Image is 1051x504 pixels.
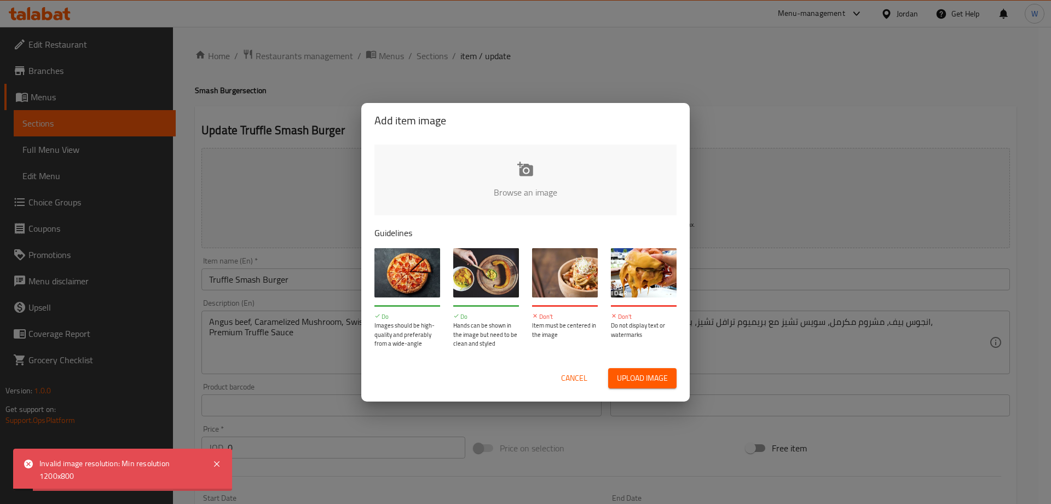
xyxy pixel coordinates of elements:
[557,368,592,388] button: Cancel
[374,112,677,129] h2: Add item image
[608,368,677,388] button: Upload image
[453,248,519,297] img: guide-img-2@3x.jpg
[611,248,677,297] img: guide-img-4@3x.jpg
[374,321,440,348] p: Images should be high-quality and preferably from a wide-angle
[532,312,598,322] p: Don't
[611,312,677,322] p: Don't
[374,312,440,322] p: Do
[453,312,519,322] p: Do
[561,371,587,385] span: Cancel
[453,321,519,348] p: Hands can be shown in the image but need to be clean and styled
[532,248,598,297] img: guide-img-3@3x.jpg
[532,321,598,339] p: Item must be centered in the image
[374,226,677,239] p: Guidelines
[611,321,677,339] p: Do not display text or watermarks
[617,371,668,385] span: Upload image
[39,457,201,482] div: Invalid image resolution: Min resolution 1200x800
[374,248,440,297] img: guide-img-1@3x.jpg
